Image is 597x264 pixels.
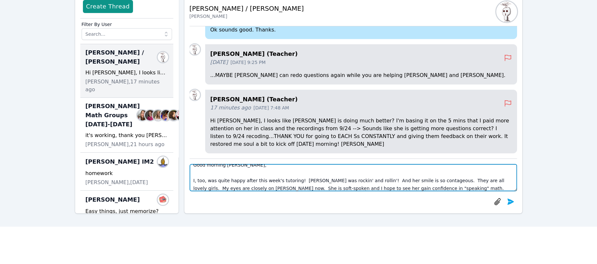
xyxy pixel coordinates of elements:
[158,157,168,167] img: vanessa palacios
[86,78,168,94] span: [PERSON_NAME], 17 minutes ago
[86,69,168,77] div: Hi [PERSON_NAME], I looks like [PERSON_NAME] is doing much better? I'm basing it on the 5 mins th...
[210,117,512,148] p: Hi [PERSON_NAME], I looks like [PERSON_NAME] is doing much better? I'm basing it on the 5 mins th...
[210,104,251,112] span: 17 minutes ago
[80,44,173,98] div: [PERSON_NAME] / [PERSON_NAME]Joyce LawHi [PERSON_NAME], I looks like [PERSON_NAME] is doing much ...
[254,105,289,111] span: [DATE] 7:48 AM
[86,195,140,204] span: [PERSON_NAME]
[86,141,165,148] span: [PERSON_NAME], 21 hours ago
[86,48,160,66] span: [PERSON_NAME] / [PERSON_NAME]
[496,1,517,22] img: Joyce Law
[190,13,304,19] div: [PERSON_NAME]
[86,170,168,177] div: homework
[137,110,148,120] img: Sarah Benzinger
[190,44,200,55] img: Joyce Law
[161,110,171,120] img: Alexis Asiama
[153,110,163,120] img: Sandra Davis
[176,110,187,120] img: Johnicia Haynes
[145,110,155,120] img: Rebecca Miller
[190,90,200,100] img: Joyce Law
[210,71,512,79] p: ...MAYBE [PERSON_NAME] can redo questions again while you are helping [PERSON_NAME] and [PERSON_N...
[158,52,168,62] img: Joyce Law
[86,157,154,166] span: [PERSON_NAME] IM2
[80,98,173,153] div: [PERSON_NAME] Math Groups [DATE]-[DATE]Sarah BenzingerRebecca MillerSandra DavisAlexis AsiamaDian...
[190,164,517,191] textarea: Good morning [PERSON_NAME], I, too, was quite happy after this week's tutoring! [PERSON_NAME] was...
[86,102,140,129] span: [PERSON_NAME] Math Groups [DATE]-[DATE]
[210,26,512,34] p: Ok sounds good. Thanks.
[168,110,179,120] img: Diana Carle
[82,28,172,40] input: Search...
[210,49,504,58] h4: [PERSON_NAME] (Teacher)
[80,191,173,229] div: [PERSON_NAME]Alanda AlonsoEasy things, just memorize?[PERSON_NAME],[DATE]
[80,153,173,191] div: [PERSON_NAME] IM2vanessa palacioshomework[PERSON_NAME],[DATE]
[231,59,266,66] span: [DATE] 9:25 PM
[86,179,148,186] span: [PERSON_NAME], [DATE]
[82,19,172,28] label: Filter By User
[158,195,168,205] img: Alanda Alonso
[190,4,304,13] h2: [PERSON_NAME] / [PERSON_NAME]
[86,207,168,215] div: Easy things, just memorize?
[210,95,504,104] h4: [PERSON_NAME] (Teacher)
[86,132,168,139] div: it's working, thank you [PERSON_NAME]! :)
[210,58,228,66] span: [DATE]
